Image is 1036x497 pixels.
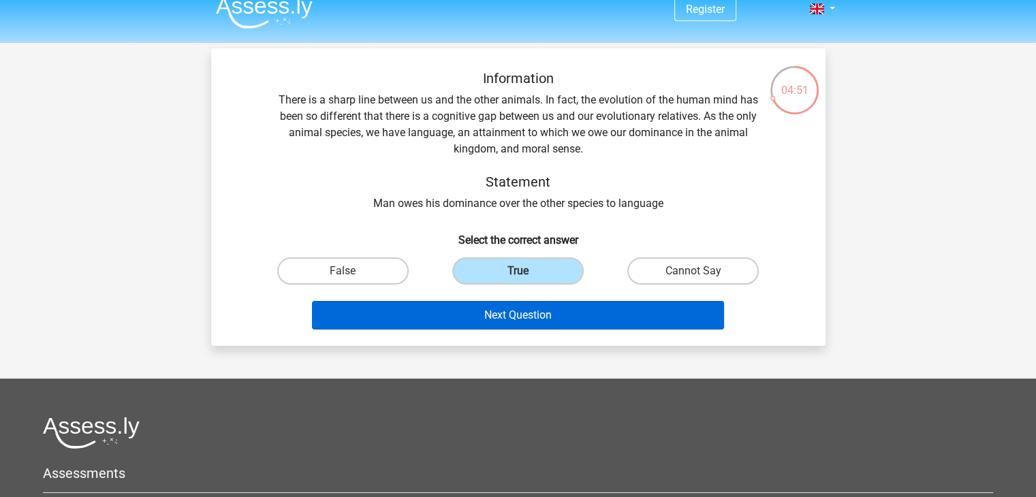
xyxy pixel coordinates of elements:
button: Next Question [312,301,724,330]
a: Register [686,3,725,16]
h5: Assessments [43,465,993,481]
label: Cannot Say [627,257,759,285]
h5: Statement [277,174,760,190]
label: True [452,257,584,285]
img: Assessly logo [43,417,140,449]
div: 04:51 [769,65,820,99]
h5: Information [277,70,760,86]
h6: Select the correct answer [233,223,804,246]
label: False [277,257,409,285]
div: There is a sharp line between us and the other animals. In fact, the evolution of the human mind ... [233,70,804,212]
